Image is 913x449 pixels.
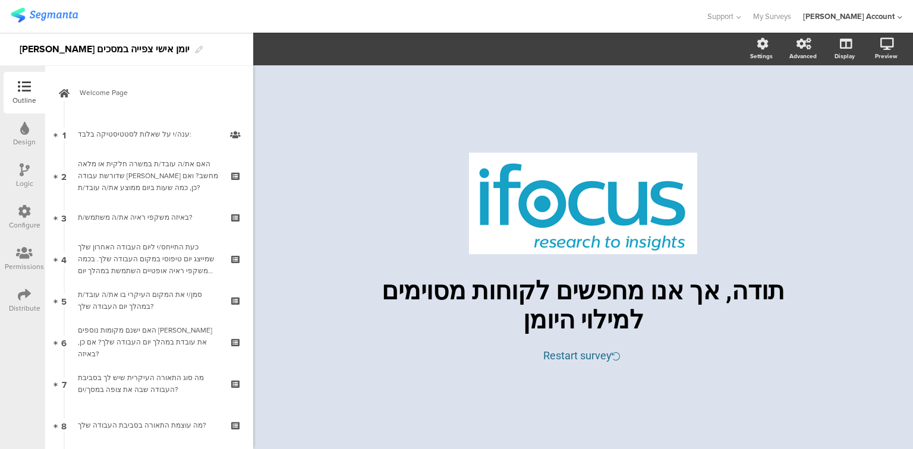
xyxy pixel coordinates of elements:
[80,87,232,99] span: Welcome Page
[61,336,67,349] span: 6
[78,372,220,396] div: מה סוג התאורה העיקרית שיש לך בסביבת העבודה שבה את צופה במסך/ים?
[78,158,220,194] div: האם את/ה עובד/ת במשרה חלקית או מלאה שדורשת עבודה מול מחשב? ואם כן, כמה שעות ביום ממוצע את/ה עובד/ת?
[48,321,250,363] a: 6 האם ישנם מקומות נוספים [PERSON_NAME] את עובדת במהלך יום העבודה שלך? אם כן, באיזה?
[61,211,67,224] span: 3
[48,280,250,321] a: 5 סמן/י את המקום העיקרי בו את/ה עובד/ת במהלך יום העבודה שלך?
[9,220,40,230] div: Configure
[78,289,220,312] div: סמן/י את המקום העיקרי בו את/ה עובד/ת במהלך יום העבודה שלך?
[9,303,40,314] div: Distribute
[789,52,817,61] div: Advanced
[48,113,250,155] a: 1 ענה/י על שאלות לסטטיסטיקה בלבד:
[48,238,250,280] a: 4 כעת התייחס/י ליום העבודה האחרון שלך שמייצג יום טיפוסי במקום העבודה שלך. בכמה משקפי ראיה אופטיים...
[48,197,250,238] a: 3 באיזה משקפי ראיה את/ה משתמש/ת?
[48,155,250,197] a: 2 האם את/ה עובד/ת במשרה חלקית או מלאה שדורשת עבודה [PERSON_NAME] מחשב? ואם כן, כמה שעות ביום ממוצ...
[62,377,67,390] span: 7
[750,52,773,61] div: Settings
[12,95,36,106] div: Outline
[835,52,855,61] div: Display
[875,52,898,61] div: Preview
[5,261,44,272] div: Permissions
[363,276,803,334] p: תודה, אך אנו מחפשים לקוחות מסוימים למילוי היומן
[803,11,895,22] div: [PERSON_NAME] Account
[707,11,733,22] span: Support
[48,363,250,404] a: 7 מה סוג התאורה העיקרית שיש לך בסביבת העבודה שבה את צופה במסך/ים?
[13,137,36,147] div: Design
[78,241,220,277] div: כעת התייחס/י ליום העבודה האחרון שלך שמייצג יום טיפוסי במקום העבודה שלך. בכמה משקפי ראיה אופטיים ה...
[78,211,220,223] div: באיזה משקפי ראיה את/ה משתמש/ת?
[48,72,250,113] a: Welcome Page
[16,178,33,189] div: Logic
[61,419,67,432] span: 8
[78,128,220,140] div: ענה/י על שאלות לסטטיסטיקה בלבד:
[11,8,78,23] img: segmanta logo
[20,40,190,59] div: [PERSON_NAME] יומן אישי צפייה במסכים
[62,128,66,141] span: 1
[61,252,67,265] span: 4
[61,169,67,182] span: 2
[363,349,803,362] div: Restart survey
[61,294,67,307] span: 5
[48,404,250,446] a: 8 מה עוצמת התאורה בסביבת העבודה שלך?
[78,324,220,360] div: האם ישנם מקומות נוספים בהם את עובדת במהלך יום העבודה שלך? אם כן, באיזה?
[78,419,220,431] div: מה עוצמת התאורה בסביבת העבודה שלך?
